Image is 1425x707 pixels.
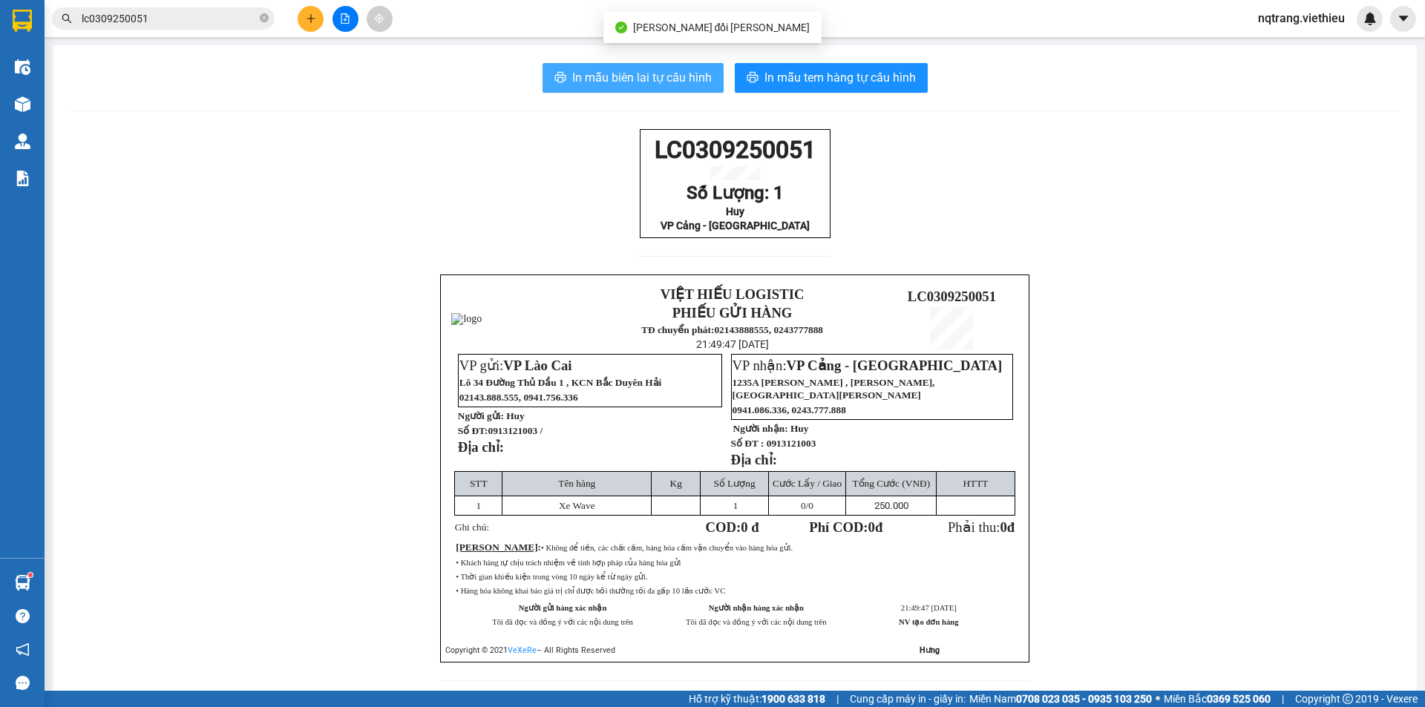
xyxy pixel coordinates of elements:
span: [PERSON_NAME] [456,542,537,553]
strong: Người nhận: [733,423,788,434]
span: Số Lượng: 1 [687,182,784,203]
span: HTTT [963,478,988,489]
span: aim [374,13,384,24]
img: warehouse-icon [15,134,30,149]
span: Tôi đã đọc và đồng ý với các nội dung trên [686,618,827,626]
span: 250.000 [874,500,908,511]
img: icon-new-feature [1363,12,1377,25]
span: Lô 34 Đường Thủ Dầu 1 , KCN Bắc Duyên Hải [459,377,662,388]
strong: 1900 633 818 [761,693,825,705]
span: 0 [1000,519,1006,535]
span: Tôi đã đọc và đồng ý với các nội dung trên [492,618,633,626]
a: VeXeRe [508,645,537,655]
strong: 0708 023 035 - 0935 103 250 [1016,693,1152,705]
strong: VIỆT HIẾU LOGISTIC [661,286,805,302]
button: plus [298,6,324,32]
strong: 02143888555, 0243777888 [85,93,150,116]
span: close-circle [260,13,269,22]
img: warehouse-icon [15,96,30,112]
span: 0913121003 / [488,425,543,436]
span: question-circle [16,609,30,623]
span: Huy [790,423,808,434]
span: LC0309250051 [908,289,996,304]
span: notification [16,642,30,657]
span: STT [470,478,488,489]
span: | [836,691,839,707]
span: đ [1007,519,1015,535]
span: Copyright © 2021 – All Rights Reserved [445,645,615,655]
strong: Người gửi: [458,410,504,421]
span: /0 [801,500,813,511]
span: • Không để tiền, các chất cấm, hàng hóa cấm vận chuyển vào hàng hóa gửi. [541,544,793,552]
span: Ghi chú: [455,522,489,533]
strong: Người nhận hàng xác nhận [709,604,804,612]
span: printer [747,71,759,85]
strong: 02143888555, 0243777888 [714,324,823,335]
span: 0913121003 [767,438,816,449]
span: • Khách hàng tự chịu trách nhiệm về tính hợp pháp của hàng hóa gửi [456,559,681,567]
img: logo [451,313,482,325]
span: Xe Wave [559,500,595,511]
span: | [1282,691,1284,707]
span: • Thời gian khiếu kiện trong vòng 10 ngày kể từ ngày gửi. [456,573,647,581]
span: LC1309250289 [155,72,243,88]
span: copyright [1343,694,1353,704]
button: file-add [332,6,358,32]
span: check-circle [615,22,627,33]
span: 0 [868,519,875,535]
span: VP Cảng - [GEOGRAPHIC_DATA] [661,220,810,231]
strong: TĐ chuyển phát: [71,82,134,105]
span: 0941.086.336, 0243.777.888 [733,404,846,415]
span: file-add [340,13,350,24]
span: 21:49:47 [DATE] [696,338,769,350]
span: LC0309250051 [655,136,816,164]
span: 21:49:47 [DATE] [901,604,957,612]
span: Kg [670,478,682,489]
span: search [62,13,72,24]
button: printerIn mẫu tem hàng tự cấu hình [735,63,928,93]
strong: Số ĐT: [458,425,543,436]
span: Huy [506,410,524,421]
span: nqtrang.viethieu [1246,9,1357,27]
strong: COD: [706,519,759,535]
span: Cung cấp máy in - giấy in: [850,691,966,707]
span: VP Cảng - [GEOGRAPHIC_DATA] [787,358,1003,373]
span: 02143.888.555, 0941.756.336 [459,392,578,403]
span: Miền Bắc [1164,691,1271,707]
span: caret-down [1397,12,1410,25]
span: Cước Lấy / Giao [773,478,842,489]
strong: Địa chỉ: [731,452,777,467]
span: In mẫu biên lai tự cấu hình [572,68,712,87]
span: Hỗ trợ kỹ thuật: [689,691,825,707]
span: : [456,542,541,553]
strong: Phí COD: đ [809,519,882,535]
span: Tổng Cước (VNĐ) [852,478,930,489]
span: VP gửi: [459,358,572,373]
span: Số Lượng [713,478,755,489]
button: caret-down [1390,6,1416,32]
span: In mẫu tem hàng tự cấu hình [764,68,916,87]
img: logo-vxr [13,10,32,32]
strong: TĐ chuyển phát: [641,324,714,335]
span: plus [306,13,316,24]
img: warehouse-icon [15,59,30,75]
span: [PERSON_NAME] đổi [PERSON_NAME] [633,22,810,33]
img: solution-icon [15,171,30,186]
strong: 0369 525 060 [1207,693,1271,705]
span: Miền Nam [969,691,1152,707]
span: 1235A [PERSON_NAME] , [PERSON_NAME], [GEOGRAPHIC_DATA][PERSON_NAME] [733,377,935,401]
span: 0 đ [741,519,759,535]
span: 1 [733,500,738,511]
strong: Hưng [920,645,940,655]
span: Phải thu: [948,519,1015,535]
strong: Người gửi hàng xác nhận [519,604,607,612]
input: Tìm tên, số ĐT hoặc mã đơn [82,10,257,27]
strong: VIỆT HIẾU LOGISTIC [74,12,146,44]
span: Huy [726,205,744,217]
button: printerIn mẫu biên lai tự cấu hình [543,63,724,93]
strong: NV tạo đơn hàng [899,618,958,626]
span: 1 [476,500,481,511]
strong: PHIẾU GỬI HÀNG [73,47,148,79]
sup: 1 [28,573,33,577]
strong: Số ĐT : [731,438,764,449]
